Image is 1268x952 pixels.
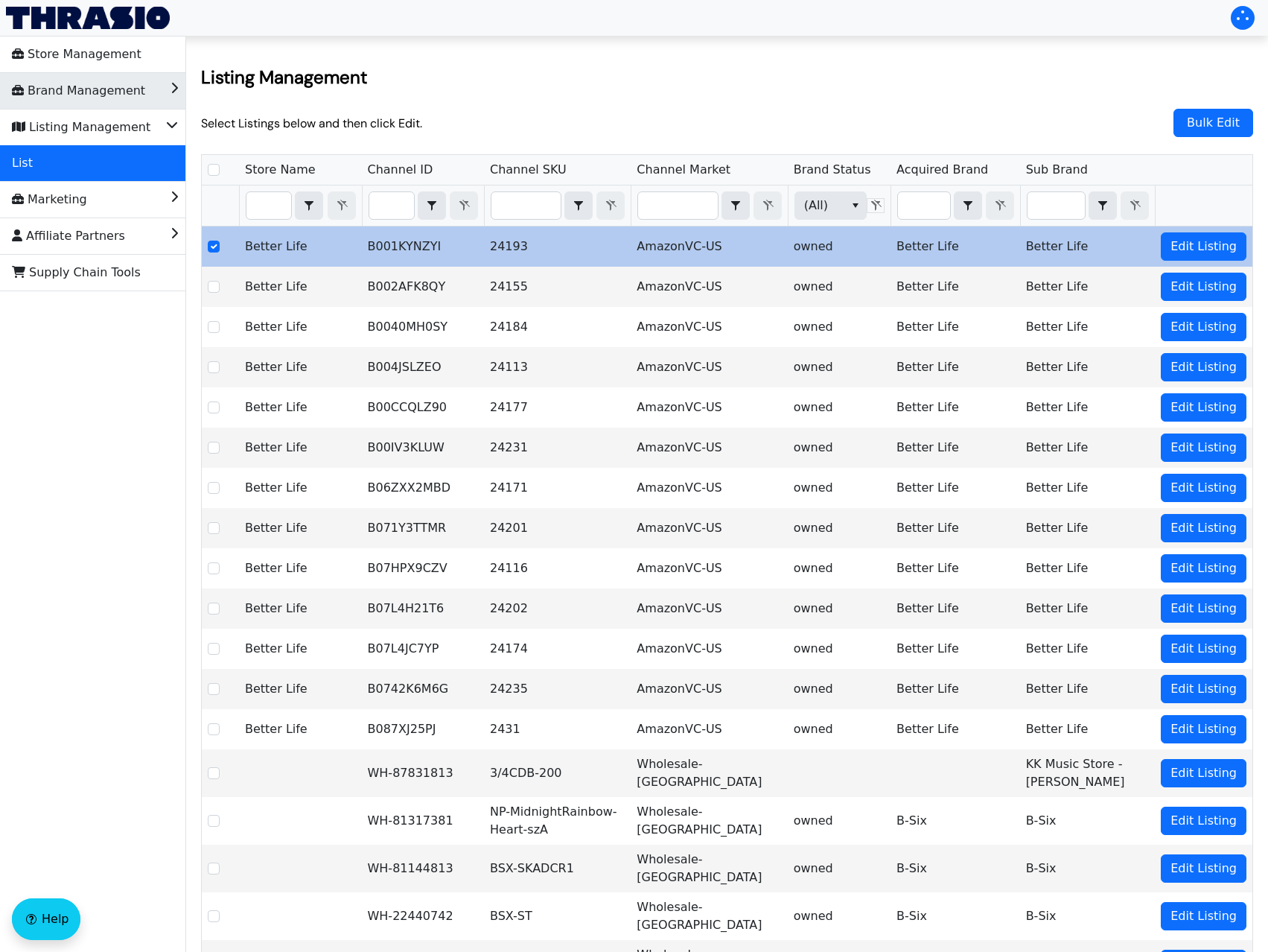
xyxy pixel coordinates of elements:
td: B-Six [1020,892,1156,940]
td: owned [788,387,891,428]
span: Edit Listing [1170,720,1237,738]
span: Edit Listing [1170,318,1237,336]
td: 24155 [484,267,631,307]
img: Thrasio Logo [6,7,170,29]
span: Edit Listing [1170,479,1237,497]
input: Select Row [208,321,220,333]
td: B06ZXX2MBD [362,468,485,508]
td: B-Six [1020,797,1156,845]
input: Select Row [208,361,220,373]
button: Edit Listing [1161,273,1246,301]
td: BSX-ST [484,892,631,940]
td: B0742K6M6G [362,669,485,709]
td: 3/4CDB-200 [484,749,631,797]
td: B00CCQLZ90 [362,387,485,428]
td: Better Life [891,226,1020,267]
td: Better Life [239,548,362,588]
td: AmazonVC-US [631,387,787,428]
span: Choose Operator [295,191,323,220]
td: Better Life [891,548,1020,588]
th: Filter [362,185,485,226]
span: Sub Brand [1026,161,1088,179]
span: Channel Market [637,161,730,179]
button: Help floatingactionbutton [12,898,80,940]
button: select [722,192,749,219]
td: Better Life [1020,387,1156,428]
td: AmazonVC-US [631,468,787,508]
td: Better Life [239,468,362,508]
td: B004JSLZEO [362,347,485,387]
td: owned [788,307,891,347]
td: 24231 [484,428,631,468]
td: Wholesale-[GEOGRAPHIC_DATA] [631,797,787,845]
input: Filter [1028,192,1086,219]
td: KK Music Store - [PERSON_NAME] [1020,749,1156,797]
td: B07L4H21T6 [362,588,485,629]
td: 24184 [484,307,631,347]
td: B001KYNZYI [362,226,485,267]
button: Edit Listing [1161,393,1246,422]
span: Choose Operator [954,191,982,220]
td: Better Life [1020,347,1156,387]
button: Edit Listing [1161,434,1246,462]
td: owned [788,845,891,892]
button: Edit Listing [1161,554,1246,583]
span: Edit Listing [1170,358,1237,376]
td: owned [788,548,891,588]
th: Filter [631,185,787,226]
td: Better Life [239,428,362,468]
td: Better Life [1020,307,1156,347]
th: Filter [239,185,362,226]
span: Edit Listing [1170,399,1237,416]
span: Bulk Edit [1183,112,1243,133]
td: Better Life [239,508,362,548]
td: Better Life [891,307,1020,347]
td: Better Life [891,468,1020,508]
span: Edit Listing [1170,907,1237,925]
span: Store Name [245,161,316,179]
input: Filter [369,192,414,219]
span: Choose Operator [721,191,750,220]
td: owned [788,629,891,669]
span: Listing Management [12,115,150,139]
span: Affiliate Partners [12,224,125,248]
input: Select Row [208,482,220,494]
td: AmazonVC-US [631,588,787,629]
td: Better Life [1020,508,1156,548]
td: NP-MidnightRainbow-Heart-szA [484,797,631,845]
td: WH-81317381 [362,797,485,845]
span: Edit Listing [1170,439,1237,457]
td: AmazonVC-US [631,307,787,347]
input: Select Row [208,562,220,574]
button: Edit Listing [1161,353,1246,381]
td: owned [788,226,891,267]
button: Edit Listing [1161,232,1246,261]
th: Filter [788,185,891,226]
button: Edit Listing [1161,635,1246,663]
td: Better Life [1020,588,1156,629]
td: Better Life [239,226,362,267]
input: Select Row [208,863,220,875]
td: B002AFK8QY [362,267,485,307]
td: Better Life [891,508,1020,548]
button: select [565,192,592,219]
span: Edit Listing [1170,764,1237,782]
td: Better Life [1020,548,1156,588]
td: Better Life [891,347,1020,387]
h2: Listing Management [201,66,1253,89]
td: 2431 [484,709,631,749]
td: B00IV3KLUW [362,428,485,468]
td: Better Life [1020,267,1156,307]
input: Select Row [208,643,220,655]
button: Edit Listing [1161,675,1246,703]
td: 24193 [484,226,631,267]
td: Better Life [239,267,362,307]
td: Better Life [1020,468,1156,508]
td: owned [788,508,891,548]
input: Select Row [208,767,220,779]
td: 24113 [484,347,631,387]
td: owned [788,588,891,629]
td: Better Life [1020,669,1156,709]
td: AmazonVC-US [631,428,787,468]
td: Wholesale-[GEOGRAPHIC_DATA] [631,749,787,797]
